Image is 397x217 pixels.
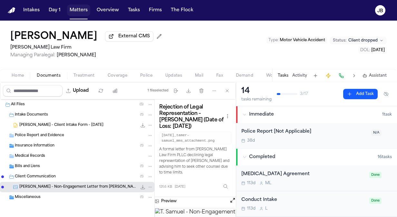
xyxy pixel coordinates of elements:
button: Firms [146,5,164,16]
button: Open preview [229,197,236,203]
div: Police Report [Not Applicable] [241,128,367,136]
button: Add Task [311,71,320,80]
span: Assistant [369,73,387,78]
span: ( 1 ) [140,195,143,199]
div: tasks remaining [241,97,272,102]
span: Home [12,73,24,78]
button: Overview [94,5,121,16]
div: 1 file selected [148,89,169,93]
span: N/A [371,130,382,136]
span: Intake Documents [15,112,48,118]
span: [PERSON_NAME] [57,53,96,58]
span: 113d [247,206,256,211]
button: The Flock [168,5,196,16]
span: [PERSON_NAME] - Client Intake Form - [DATE] [19,123,103,128]
h3: Preview [161,199,177,204]
span: ( 1 ) [140,144,143,147]
code: [DATE]_tamer-samuel_mms_attachment.png [159,132,231,144]
span: L [265,206,267,211]
span: 3 / 17 [300,91,308,97]
span: Treatment [73,73,95,78]
span: [PERSON_NAME] - Non-Engagement Letter from [PERSON_NAME] Law Firm - [DATE] [19,184,137,190]
button: Make a Call [337,71,346,80]
button: Completed16tasks [236,149,397,165]
button: Day 1 [46,5,63,16]
h1: [PERSON_NAME] [10,31,97,42]
span: 1 task [382,112,392,117]
span: ( 1 ) [140,165,143,168]
span: Mail [195,73,203,78]
span: Police [140,73,152,78]
span: Client dropped [348,38,378,43]
img: Finch Logo [8,7,15,14]
span: 113d [247,181,256,186]
button: Download T. Samuel - Client Intake Form - 6.19.25 [140,122,146,128]
button: Inspect [220,181,231,192]
span: Done [369,198,382,204]
input: Search files [3,85,63,97]
span: ( 5 ) [140,103,143,106]
text: JB [377,9,383,13]
p: A formal letter from [PERSON_NAME] Law Firm PLLC declining legal representation of [PERSON_NAME] ... [159,147,231,175]
div: Open task: Police Report [Not Applicable] [236,123,397,148]
span: [DATE] [371,48,385,52]
button: Download T. Samuel - Non-Engagement Letter from Hecht Law Firm - 8.11.25 [140,184,146,190]
span: M L [265,181,271,186]
h3: Rejection of Legal Representation – [PERSON_NAME] (Date of Loss: [DATE]) [159,104,224,130]
span: Status: [333,38,346,43]
span: Demand [236,73,253,78]
span: Immediate [249,111,274,118]
button: External CMS [105,31,153,42]
span: ( 1 ) [140,175,143,178]
a: Home [8,7,15,14]
button: Add Task [343,89,378,99]
div: Open task: Retainer Agreement [236,165,397,191]
span: Client Communication [15,174,56,180]
button: Edit DOL: 2024-03-01 [358,47,387,53]
span: 16 task s [378,155,392,160]
span: Managing Paralegal: [10,53,55,58]
button: Open preview [229,197,236,205]
button: Create Immediate Task [324,71,333,80]
button: Tasks [278,73,288,78]
span: 131.6 KB [159,184,172,189]
span: [DATE] [175,184,185,189]
span: DOL : [360,48,370,52]
span: ( 1 ) [140,113,143,117]
span: Type : [268,38,279,42]
button: Immediate1task [236,106,397,123]
div: [MEDICAL_DATA] Agreement [241,171,365,178]
span: Fax [216,73,223,78]
h2: [PERSON_NAME] Law Firm [10,44,164,52]
span: 38d [247,138,255,143]
span: Updates [165,73,182,78]
span: Bills and Liens [15,164,40,169]
span: Miscellaneous [15,195,41,200]
span: External CMS [118,33,150,40]
span: Workspaces [266,73,291,78]
div: Open task: Conduct Intake [236,191,397,217]
button: Edit Type: Motor Vehicle Accident [266,37,327,43]
span: Motor Vehicle Accident [280,38,325,42]
span: Medical Records [15,154,45,159]
button: Intakes [21,5,42,16]
span: All Files [11,102,25,108]
span: Police Report and Evidence [15,133,64,138]
button: Tasks [125,5,142,16]
button: Upload [63,85,92,97]
span: Done [369,172,382,178]
span: Completed [249,154,275,160]
button: Hide completed tasks (⌘⇧H) [380,89,392,99]
button: Change status from Client dropped [330,37,387,44]
span: Insurance Information [15,143,54,149]
button: Matters [67,5,90,16]
button: Activity [292,73,307,78]
div: 14 [241,86,272,96]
